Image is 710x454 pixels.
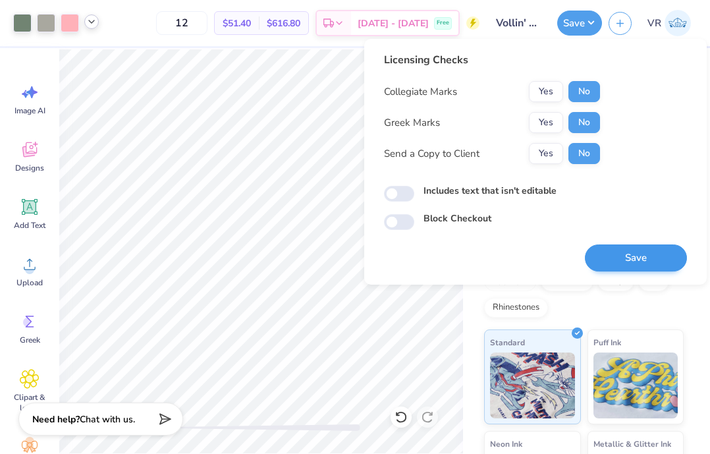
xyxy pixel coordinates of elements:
[568,112,600,133] button: No
[593,335,621,349] span: Puff Ink
[665,10,691,36] img: Val Rhey Lodueta
[437,18,449,28] span: Free
[642,10,697,36] a: VR
[593,353,678,418] img: Puff Ink
[384,115,440,130] div: Greek Marks
[384,146,479,161] div: Send a Copy to Client
[593,437,671,451] span: Metallic & Glitter Ink
[529,112,563,133] button: Yes
[568,81,600,102] button: No
[156,11,207,35] input: – –
[32,413,80,426] strong: Need help?
[490,335,525,349] span: Standard
[14,220,45,231] span: Add Text
[486,10,551,36] input: Untitled Design
[223,16,251,30] span: $51.40
[384,52,600,68] div: Licensing Checks
[423,212,491,225] label: Block Checkout
[585,244,687,271] button: Save
[15,163,44,173] span: Designs
[80,413,135,426] span: Chat with us.
[484,298,548,318] div: Rhinestones
[423,184,557,198] label: Includes text that isn't editable
[529,143,563,164] button: Yes
[490,353,575,418] img: Standard
[529,81,563,102] button: Yes
[557,11,602,36] button: Save
[568,143,600,164] button: No
[358,16,429,30] span: [DATE] - [DATE]
[384,84,457,99] div: Collegiate Marks
[16,277,43,288] span: Upload
[647,16,661,31] span: VR
[490,437,522,451] span: Neon Ink
[267,16,300,30] span: $616.80
[8,392,51,413] span: Clipart & logos
[14,105,45,116] span: Image AI
[20,335,40,345] span: Greek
